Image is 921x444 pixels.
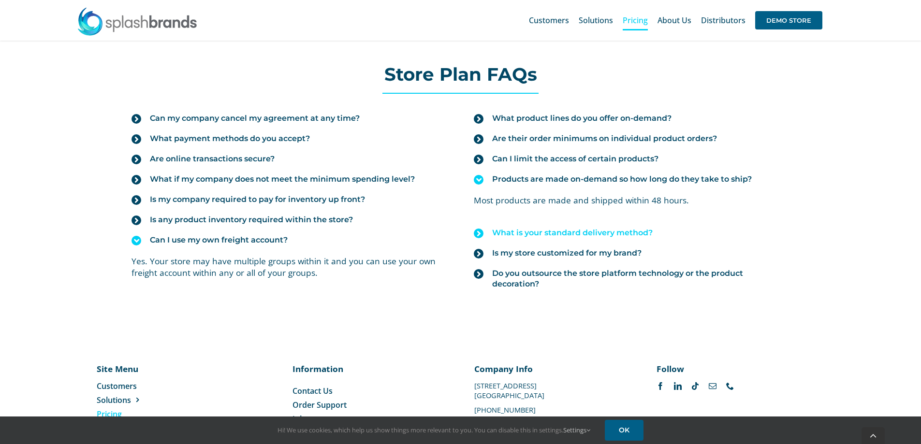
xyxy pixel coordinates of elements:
[474,223,789,243] a: What is your standard delivery method?
[492,154,658,164] span: Can I limit the access of certain products?
[474,363,629,374] p: Company Info
[150,113,360,124] span: Can my company cancel my agreement at any time?
[97,395,131,405] span: Solutions
[492,248,642,258] span: Is my store customized for my brand?
[278,426,590,434] span: Hi! We use cookies, which help us show things more relevant to you. You can disable this in setti...
[623,5,648,36] a: Pricing
[132,210,447,230] a: Is any product inventory required within the store?
[132,255,447,279] p: Yes. Your store may have multiple groups within it and you can use your own freight account withi...
[292,386,447,396] a: Contact Us
[97,409,195,419] a: Pricing
[150,235,288,245] span: Can I use my own freight account?
[709,382,716,390] a: mail
[474,129,789,149] a: Are their order minimums on individual product orders?
[150,194,365,205] span: Is my company required to pay for inventory up front?
[150,174,415,185] span: What if my company does not meet the minimum spending level?
[579,16,613,24] span: Solutions
[292,400,447,410] a: Order Support
[474,263,789,294] a: Do you outsource the store platform technology or the product decoration?
[492,268,789,289] span: Do you outsource the store platform technology or the product decoration?
[97,363,195,374] p: Site Menu
[292,363,447,374] p: Information
[474,243,789,263] a: Is my store customized for my brand?
[132,149,447,169] a: Are online transactions secure?
[701,16,746,24] span: Distributors
[150,133,310,144] span: What payment methods do you accept?
[691,382,699,390] a: tiktok
[755,5,822,36] a: DEMO STORE
[492,113,672,124] span: What product lines do you offer on-demand?
[97,395,195,405] a: Solutions
[132,189,447,210] a: Is my company required to pay for inventory up front?
[563,426,590,434] a: Settings
[292,414,447,424] a: Jobs
[529,5,569,36] a: Customers
[474,108,789,129] a: What product lines do you offer on-demand?
[726,382,734,390] a: phone
[529,5,822,36] nav: Main Menu Sticky
[755,11,822,29] span: DEMO STORE
[492,133,717,144] span: Are their order minimums on individual product orders?
[605,420,643,441] a: OK
[150,215,353,225] span: Is any product inventory required within the store?
[132,169,447,189] a: What if my company does not meet the minimum spending level?
[474,149,789,169] a: Can I limit the access of certain products?
[97,381,137,391] span: Customers
[657,363,811,374] p: Follow
[132,129,447,149] a: What payment methods do you accept?
[492,174,752,185] span: Products are made on-demand so how long do they take to ship?
[132,108,447,129] a: Can my company cancel my agreement at any time?
[77,7,198,36] img: SplashBrands.com Logo
[292,386,447,439] nav: Menu
[97,381,195,391] a: Customers
[658,16,691,24] span: About Us
[132,230,447,250] a: Can I use my own freight account?
[529,16,569,24] span: Customers
[97,409,122,419] span: Pricing
[292,386,333,396] span: Contact Us
[150,154,275,164] span: Are online transactions secure?
[623,16,648,24] span: Pricing
[674,382,682,390] a: linkedin
[492,228,653,238] span: What is your standard delivery method?
[474,194,789,206] p: Most products are made and shipped within 48 hours.
[701,5,746,36] a: Distributors
[292,414,308,424] span: Jobs
[292,400,347,410] span: Order Support
[474,169,789,189] a: Products are made on-demand so how long do they take to ship?
[657,382,664,390] a: facebook
[122,65,799,84] h2: Store Plan FAQs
